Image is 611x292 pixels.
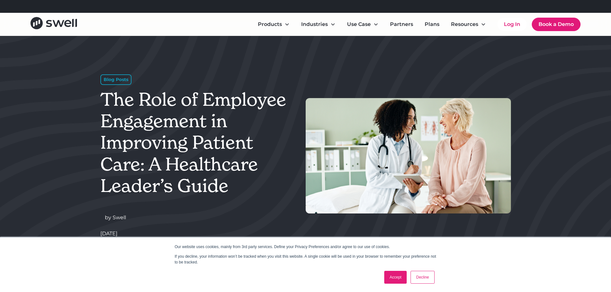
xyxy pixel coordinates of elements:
[100,74,132,85] div: Blog Posts
[451,21,478,28] div: Resources
[342,18,384,31] div: Use Case
[175,244,437,250] p: Our website uses cookies, mainly from 3rd party services. Define your Privacy Preferences and/or ...
[253,18,295,31] div: Products
[446,18,491,31] div: Resources
[497,18,527,31] a: Log In
[420,18,445,31] a: Plans
[347,21,371,28] div: Use Case
[301,21,328,28] div: Industries
[532,18,581,31] a: Book a Demo
[385,18,418,31] a: Partners
[175,254,437,265] p: If you decline, your information won’t be tracked when you visit this website. A single cookie wi...
[113,214,126,221] div: Swell
[105,214,111,221] div: by
[411,271,434,284] a: Decline
[30,17,77,31] a: home
[296,18,341,31] div: Industries
[258,21,282,28] div: Products
[384,271,407,284] a: Accept
[100,230,117,238] div: [DATE]
[100,89,292,196] h1: The Role of Employee Engagement in Improving Patient Care: A Healthcare Leader’s Guide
